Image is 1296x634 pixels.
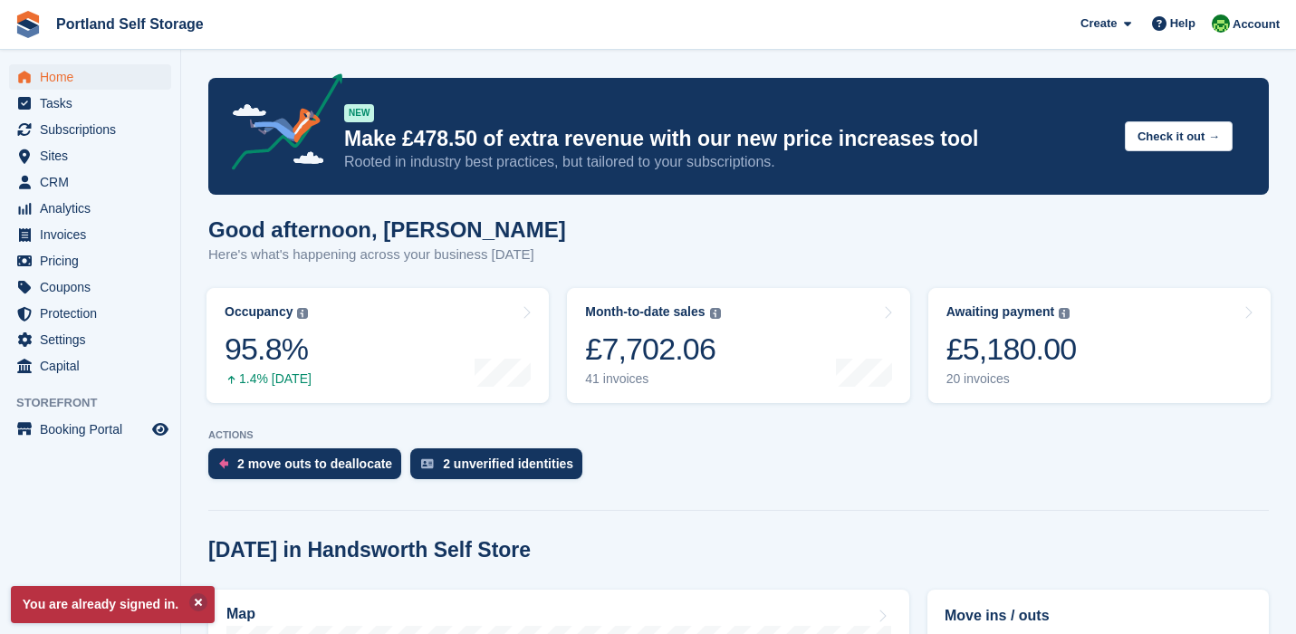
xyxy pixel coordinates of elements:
[40,327,149,352] span: Settings
[344,126,1110,152] p: Make £478.50 of extra revenue with our new price increases tool
[1212,14,1230,33] img: Ryan Stevens
[208,538,531,562] h2: [DATE] in Handsworth Self Store
[40,143,149,168] span: Sites
[1125,121,1233,151] button: Check it out →
[344,104,374,122] div: NEW
[40,64,149,90] span: Home
[585,331,720,368] div: £7,702.06
[946,371,1077,387] div: 20 invoices
[225,371,312,387] div: 1.4% [DATE]
[9,91,171,116] a: menu
[928,288,1271,403] a: Awaiting payment £5,180.00 20 invoices
[9,117,171,142] a: menu
[225,304,293,320] div: Occupancy
[9,143,171,168] a: menu
[208,217,566,242] h1: Good afternoon, [PERSON_NAME]
[585,304,705,320] div: Month-to-date sales
[9,222,171,247] a: menu
[216,73,343,177] img: price-adjustments-announcement-icon-8257ccfd72463d97f412b2fc003d46551f7dbcb40ab6d574587a9cd5c0d94...
[9,248,171,274] a: menu
[410,448,591,488] a: 2 unverified identities
[1080,14,1117,33] span: Create
[49,9,211,39] a: Portland Self Storage
[9,196,171,221] a: menu
[40,196,149,221] span: Analytics
[225,331,312,368] div: 95.8%
[40,417,149,442] span: Booking Portal
[208,448,410,488] a: 2 move outs to deallocate
[208,429,1269,441] p: ACTIONS
[16,394,180,412] span: Storefront
[206,288,549,403] a: Occupancy 95.8% 1.4% [DATE]
[297,308,308,319] img: icon-info-grey-7440780725fd019a000dd9b08b2336e03edf1995a4989e88bcd33f0948082b44.svg
[11,586,215,623] p: You are already signed in.
[14,11,42,38] img: stora-icon-8386f47178a22dfd0bd8f6a31ec36ba5ce8667c1dd55bd0f319d3a0aa187defe.svg
[40,248,149,274] span: Pricing
[9,327,171,352] a: menu
[1170,14,1195,33] span: Help
[946,304,1055,320] div: Awaiting payment
[226,606,255,622] h2: Map
[40,274,149,300] span: Coupons
[9,64,171,90] a: menu
[40,301,149,326] span: Protection
[1233,15,1280,34] span: Account
[567,288,909,403] a: Month-to-date sales £7,702.06 41 invoices
[40,353,149,379] span: Capital
[9,417,171,442] a: menu
[237,456,392,471] div: 2 move outs to deallocate
[421,458,434,469] img: verify_identity-adf6edd0f0f0b5bbfe63781bf79b02c33cf7c696d77639b501bdc392416b5a36.svg
[946,331,1077,368] div: £5,180.00
[443,456,573,471] div: 2 unverified identities
[208,245,566,265] p: Here's what's happening across your business [DATE]
[9,353,171,379] a: menu
[9,274,171,300] a: menu
[149,418,171,440] a: Preview store
[585,371,720,387] div: 41 invoices
[40,169,149,195] span: CRM
[40,91,149,116] span: Tasks
[219,458,228,469] img: move_outs_to_deallocate_icon-f764333ba52eb49d3ac5e1228854f67142a1ed5810a6f6cc68b1a99e826820c5.svg
[40,222,149,247] span: Invoices
[710,308,721,319] img: icon-info-grey-7440780725fd019a000dd9b08b2336e03edf1995a4989e88bcd33f0948082b44.svg
[40,117,149,142] span: Subscriptions
[344,152,1110,172] p: Rooted in industry best practices, but tailored to your subscriptions.
[1059,308,1070,319] img: icon-info-grey-7440780725fd019a000dd9b08b2336e03edf1995a4989e88bcd33f0948082b44.svg
[945,605,1252,627] h2: Move ins / outs
[9,169,171,195] a: menu
[9,301,171,326] a: menu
